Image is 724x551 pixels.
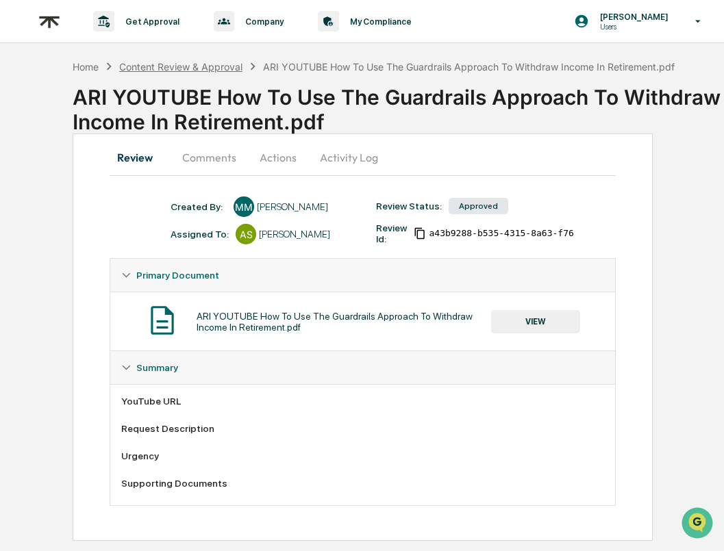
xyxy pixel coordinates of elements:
div: Supporting Documents [121,478,605,489]
p: Get Approval [114,16,186,27]
div: YouTube URL [121,396,605,407]
div: secondary tabs example [110,141,616,174]
img: 1746055101610-c473b297-6a78-478c-a979-82029cc54cd1 [14,105,38,129]
p: Users [589,22,675,31]
div: ARI YOUTUBE How To Use The Guardrails Approach To Withdraw Income In Retirement.pdf [197,311,491,333]
div: Assigned To: [171,229,229,240]
iframe: Open customer support [680,506,717,543]
div: 🔎 [14,200,25,211]
button: Review [110,141,171,174]
button: Actions [247,141,309,174]
div: Summary [110,351,616,384]
a: Powered byPylon [97,231,166,242]
span: Data Lookup [27,198,86,212]
a: 🗄️Attestations [94,167,175,192]
p: [PERSON_NAME] [589,12,675,22]
img: Document Icon [145,303,179,337]
div: 🗄️ [99,174,110,185]
div: Primary Document [110,292,616,350]
a: 🔎Data Lookup [8,193,92,218]
p: My Compliance [339,16,419,27]
img: logo [33,5,66,38]
a: 🖐️Preclearance [8,167,94,192]
span: Pylon [136,232,166,242]
button: Comments [171,141,247,174]
div: Urgency [121,450,605,461]
div: MM [234,196,254,217]
div: Approved [449,198,508,214]
button: Start new chat [233,109,249,125]
div: Created By: ‎ ‎ [171,201,227,212]
div: ARI YOUTUBE How To Use The Guardrails Approach To Withdraw Income In Retirement.pdf [73,74,724,134]
span: Attestations [113,172,170,186]
div: We're available if you need us! [47,118,173,129]
div: ARI YOUTUBE How To Use The Guardrails Approach To Withdraw Income In Retirement.pdf [263,61,675,73]
span: Primary Document [136,270,219,281]
div: Review Status: [376,201,442,212]
button: VIEW [491,310,580,333]
span: Preclearance [27,172,88,186]
div: Primary Document [110,259,616,292]
div: AS [236,224,256,244]
div: Review Id: [376,222,407,244]
div: [PERSON_NAME] [259,229,330,240]
input: Clear [36,62,226,77]
div: Content Review & Approval [119,61,242,73]
p: How can we help? [14,29,249,51]
span: a43b9288-b535-4315-8a63-f76cbc9af68c [429,228,622,239]
span: Summary [136,362,178,373]
p: Company [234,16,290,27]
div: [PERSON_NAME] [257,201,328,212]
button: Activity Log [309,141,389,174]
div: Request Description [121,423,605,434]
div: 🖐️ [14,174,25,185]
div: Home [73,61,99,73]
span: Copy Id [414,227,426,240]
div: Start new chat [47,105,225,118]
div: Summary [110,384,616,505]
